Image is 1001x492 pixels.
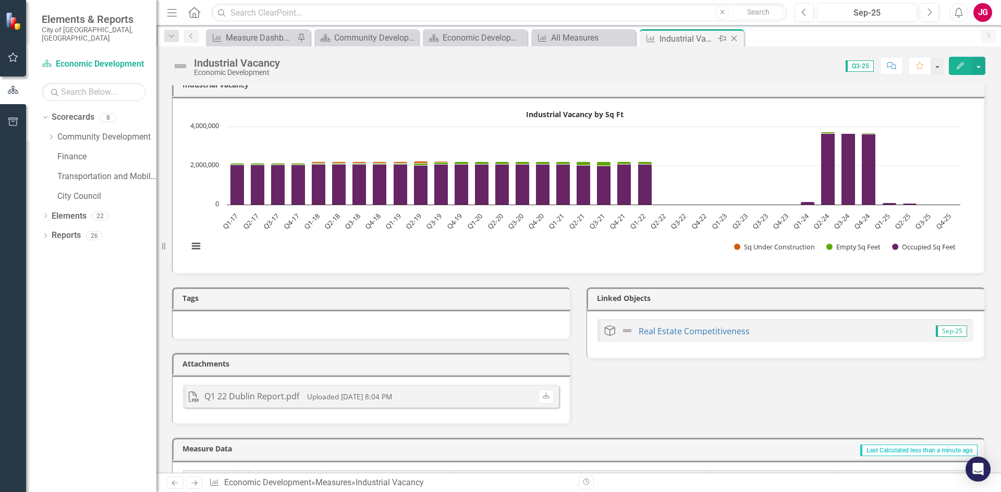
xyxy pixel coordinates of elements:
[52,210,87,222] a: Elements
[648,211,667,231] text: Q2-22
[230,127,951,204] g: Empty Sq Feet, bar series 2 of 3 with 36 bars.
[536,164,550,205] path: Q4-20, 2,056,603.4734. Occupied Sq Feet.
[271,163,285,165] path: Q3-17, 95,729.175. Empty Sq Feet.
[966,457,991,482] div: Open Intercom Messenger
[57,151,156,163] a: Finance
[747,8,770,16] span: Search
[587,211,606,231] text: Q3-21
[869,472,933,481] span: Occupied Sq Feet
[872,211,892,231] text: Q1-25
[750,211,770,231] text: Q3-23
[322,211,341,231] text: Q2-18
[182,294,564,302] h3: Tags
[821,133,835,205] path: Q2-24, 3,648,094.2898. Occupied Sq Feet.
[183,106,973,262] div: Industrial Vacancy by Sq Ft. Highcharts interactive chart.
[312,161,326,163] path: Q1-18, 60,000. Sq Under Construction.
[182,445,418,452] h3: Measure Data
[893,211,912,231] text: Q2-25
[936,325,967,337] span: Sep-25
[811,211,831,231] text: Q2-24
[660,32,715,45] div: Industrial Vacancy
[734,242,815,251] button: Show Sq Under Construction
[194,57,280,69] div: Industrial Vacancy
[551,31,633,44] div: All Measures
[343,211,362,231] text: Q3-18
[230,163,245,165] path: Q1-17, 87,219.915. Empty Sq Feet.
[363,211,382,231] text: Q4-18
[182,360,564,368] h3: Attachments
[183,106,966,262] svg: Interactive chart
[607,211,627,231] text: Q4-21
[190,121,219,130] text: 4,000,000
[597,294,979,302] h3: Linked Objects
[356,477,424,487] div: Industrial Vacancy
[506,211,525,231] text: Q3-20
[639,325,750,337] a: Real Estate Competitiveness
[315,477,351,487] a: Measures
[52,230,81,242] a: Reports
[42,13,146,26] span: Elements & Reports
[516,161,530,164] path: Q3-20, 113,733.256. Empty Sq Feet.
[846,60,874,72] span: Q3-25
[312,164,326,205] path: Q1-18, 2,059,028.1885. Occupied Sq Feet.
[291,163,306,165] path: Q4-17, 95,729.175. Empty Sq Feet.
[182,81,979,89] h3: Industrial Vacancy
[334,31,416,44] div: Community Development
[832,211,851,231] text: Q3-24
[352,472,428,481] span: Vacancy Percentage
[209,31,295,44] a: Measure Dashboard
[546,211,566,231] text: Q1-21
[425,31,524,44] a: Economic Development
[373,161,387,163] path: Q4-18, 60,000. Sq Under Construction.
[198,472,221,481] span: Period
[771,211,790,231] text: Q4-23
[821,132,835,133] path: Q2-24, 63,467.7102. Empty Sq Feet.
[414,165,428,205] path: Q2-19, 2,018,609.2035. Occupied Sq Feet.
[291,165,306,205] path: Q4-17, 2,031,585.825. Occupied Sq Feet.
[307,392,392,401] small: Uploaded [DATE] 8:04 PM
[189,239,203,254] button: View chart menu, Industrial Vacancy by Sq Ft
[215,199,219,208] text: 0
[373,164,387,205] path: Q4-18, 2,056,262.679. Occupied Sq Feet.
[224,477,311,487] a: Economic Development
[445,211,464,231] text: Q4-19
[689,211,709,231] text: Q4-22
[860,445,978,456] span: Last Calculated less than a minute ago
[211,4,787,22] input: Search ClearPoint...
[424,211,444,231] text: Q3-19
[86,231,103,240] div: 26
[230,165,245,205] path: Q1-17, 2,040,095.085. Occupied Sq Feet.
[973,3,992,22] div: JG
[883,203,897,205] path: Q1-25, 91,745.6064. Occupied Sq Feet.
[817,3,917,22] button: Sep-25
[414,161,428,163] path: Q2-19, 108,786. Sq Under Construction.
[52,111,94,123] a: Scorecards
[443,31,524,44] div: Economic Development
[638,164,652,205] path: Q1-22, 2,078,693.9712. Occupied Sq Feet.
[42,26,146,43] small: City of [GEOGRAPHIC_DATA], [GEOGRAPHIC_DATA]
[373,163,387,164] path: Q4-18, 71,052.321. Empty Sq Feet.
[302,211,321,231] text: Q1-18
[526,109,624,119] text: Industrial Vacancy by Sq Ft
[495,161,509,164] path: Q2-20, 127,949.913. Empty Sq Feet.
[455,164,469,205] path: Q4-19, 2,065,789.621. Occupied Sq Feet.
[317,31,416,44] a: Community Development
[221,211,240,231] text: Q1-17
[92,211,108,220] div: 22
[394,161,408,163] path: Q1-19, 60,000. Sq Under Construction.
[597,166,611,205] path: Q3-21, 1,998,643.2564. Occupied Sq Feet.
[352,163,367,164] path: Q3-18, 65,308.5705. Empty Sq Feet.
[57,191,156,203] a: City Council
[821,7,913,19] div: Sep-25
[567,211,586,231] text: Q2-21
[903,203,917,205] path: Q2-25, 64,255.524. Occupied Sq Feet.
[172,58,189,74] img: Not Defined
[577,165,591,205] path: Q2-21, 2,007,829.404. Occupied Sq Feet.
[485,211,505,231] text: Q2-20
[261,211,280,231] text: Q3-17
[434,162,448,164] path: Q3-19, 109,464.7714. Empty Sq Feet.
[852,211,872,231] text: Q4-24
[332,163,346,164] path: Q2-18, 67,223.154. Empty Sq Feet.
[230,127,951,205] g: Occupied Sq Feet, bar series 3 of 3 with 36 bars.
[42,83,146,101] input: Search Below...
